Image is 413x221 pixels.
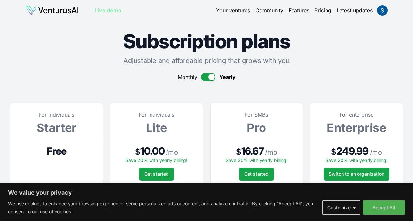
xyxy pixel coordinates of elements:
span: Get started [144,171,169,177]
span: 10.00 [140,145,165,157]
button: Customize [322,200,360,215]
a: Community [255,7,283,14]
span: / mo [166,148,178,157]
button: Accept All [363,200,405,215]
span: / mo [265,148,277,157]
span: Save 20% with yearly billing! [326,157,388,163]
p: For SMBs [218,111,295,119]
span: Get started [244,171,269,177]
h3: Pro [218,121,295,134]
a: Features [289,7,309,14]
h3: Starter [18,121,95,134]
img: ACg8ocI17D9N00yzlHn0OooT14Jbt2udVqdBbFFHhKF3bxUCVIrYyU3p=s96-c [377,5,388,16]
h1: Subscription plans [10,31,403,51]
h3: Enterprise [318,121,395,134]
span: Free [47,145,67,157]
a: Switch to an organization [324,168,389,181]
span: Save 20% with yearly billing! [125,157,187,163]
p: For individuals [118,111,195,119]
span: Monthly [178,73,197,81]
p: For enterprise [318,111,395,119]
span: Save 20% with yearly billing! [226,157,288,163]
span: 16.67 [241,145,264,157]
span: $ [331,147,336,157]
p: We use cookies to enhance your browsing experience, serve personalized ads or content, and analyz... [8,200,317,215]
a: Your ventures [216,7,250,14]
span: / mo [370,148,382,157]
a: Live demo [95,7,121,14]
span: $ [135,147,140,157]
h3: Lite [118,121,195,134]
p: For individuals [18,111,95,119]
button: Get started [239,168,274,181]
p: We value your privacy [8,189,405,197]
span: 249.99 [336,145,369,157]
p: Adjustable and affordable pricing that grows with you [10,56,403,65]
span: $ [236,147,241,157]
a: Pricing [314,7,331,14]
img: logo [26,5,79,16]
a: Latest updates [337,7,373,14]
span: Yearly [219,73,236,81]
button: Get started [139,168,174,181]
